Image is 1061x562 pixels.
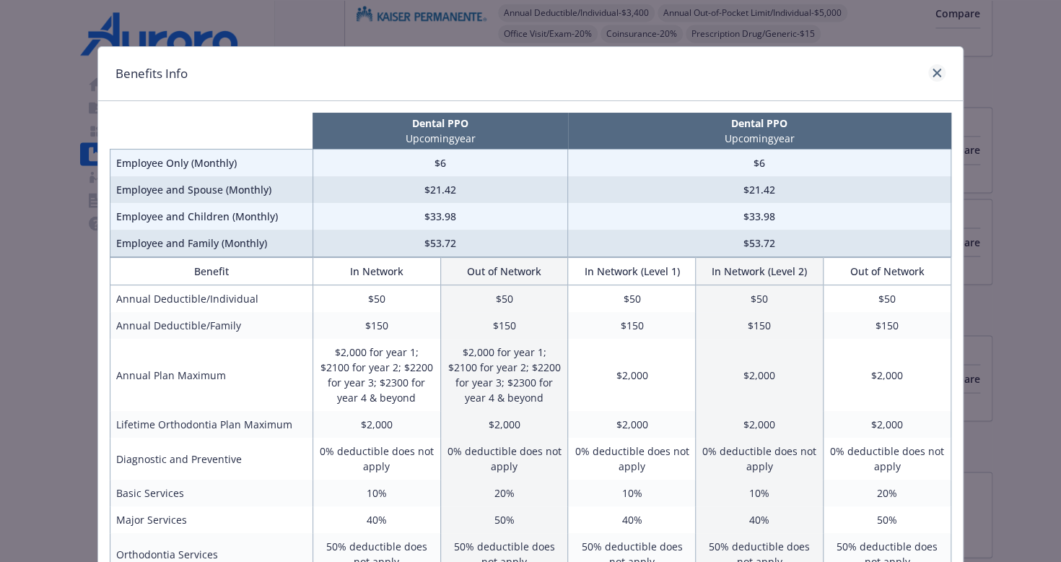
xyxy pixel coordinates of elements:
[313,339,440,411] td: $2,000 for year 1; $2100 for year 2; $2200 for year 3; $2300 for year 4 & beyond
[571,131,948,146] p: Upcoming year
[568,312,696,339] td: $150
[115,64,188,83] h1: Benefits Info
[696,285,824,313] td: $50
[568,411,696,438] td: $2,000
[696,411,824,438] td: $2,000
[824,339,951,411] td: $2,000
[824,411,951,438] td: $2,000
[440,438,568,480] td: 0% deductible does not apply
[568,438,696,480] td: 0% deductible does not apply
[824,438,951,480] td: 0% deductible does not apply
[110,339,313,411] td: Annual Plan Maximum
[440,411,568,438] td: $2,000
[568,506,696,533] td: 40%
[110,203,313,230] td: Employee and Children (Monthly)
[313,176,568,203] td: $21.42
[440,258,568,285] th: Out of Network
[824,312,951,339] td: $150
[696,312,824,339] td: $150
[313,480,440,506] td: 10%
[568,203,951,230] td: $33.98
[824,258,951,285] th: Out of Network
[313,230,568,257] td: $53.72
[568,258,696,285] th: In Network (Level 1)
[110,506,313,533] td: Major Services
[440,312,568,339] td: $150
[110,258,313,285] th: Benefit
[568,150,951,177] td: $6
[313,203,568,230] td: $33.98
[313,312,440,339] td: $150
[696,258,824,285] th: In Network (Level 2)
[110,438,313,480] td: Diagnostic and Preventive
[568,176,951,203] td: $21.42
[824,480,951,506] td: 20%
[696,438,824,480] td: 0% deductible does not apply
[571,116,948,131] p: Dental PPO
[568,339,696,411] td: $2,000
[568,285,696,313] td: $50
[313,150,568,177] td: $6
[110,150,313,177] td: Employee Only (Monthly)
[313,258,440,285] th: In Network
[110,285,313,313] td: Annual Deductible/Individual
[110,230,313,257] td: Employee and Family (Monthly)
[824,506,951,533] td: 50%
[313,506,440,533] td: 40%
[313,438,440,480] td: 0% deductible does not apply
[315,116,565,131] p: Dental PPO
[110,176,313,203] td: Employee and Spouse (Monthly)
[110,113,313,150] th: intentionally left blank
[440,285,568,313] td: $50
[824,285,951,313] td: $50
[110,480,313,506] td: Basic Services
[315,131,565,146] p: Upcoming year
[696,480,824,506] td: 10%
[696,506,824,533] td: 40%
[928,64,946,82] a: close
[110,411,313,438] td: Lifetime Orthodontia Plan Maximum
[440,480,568,506] td: 20%
[313,411,440,438] td: $2,000
[696,339,824,411] td: $2,000
[440,339,568,411] td: $2,000 for year 1; $2100 for year 2; $2200 for year 3; $2300 for year 4 & beyond
[313,285,440,313] td: $50
[110,312,313,339] td: Annual Deductible/Family
[440,506,568,533] td: 50%
[568,230,951,257] td: $53.72
[568,480,696,506] td: 10%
